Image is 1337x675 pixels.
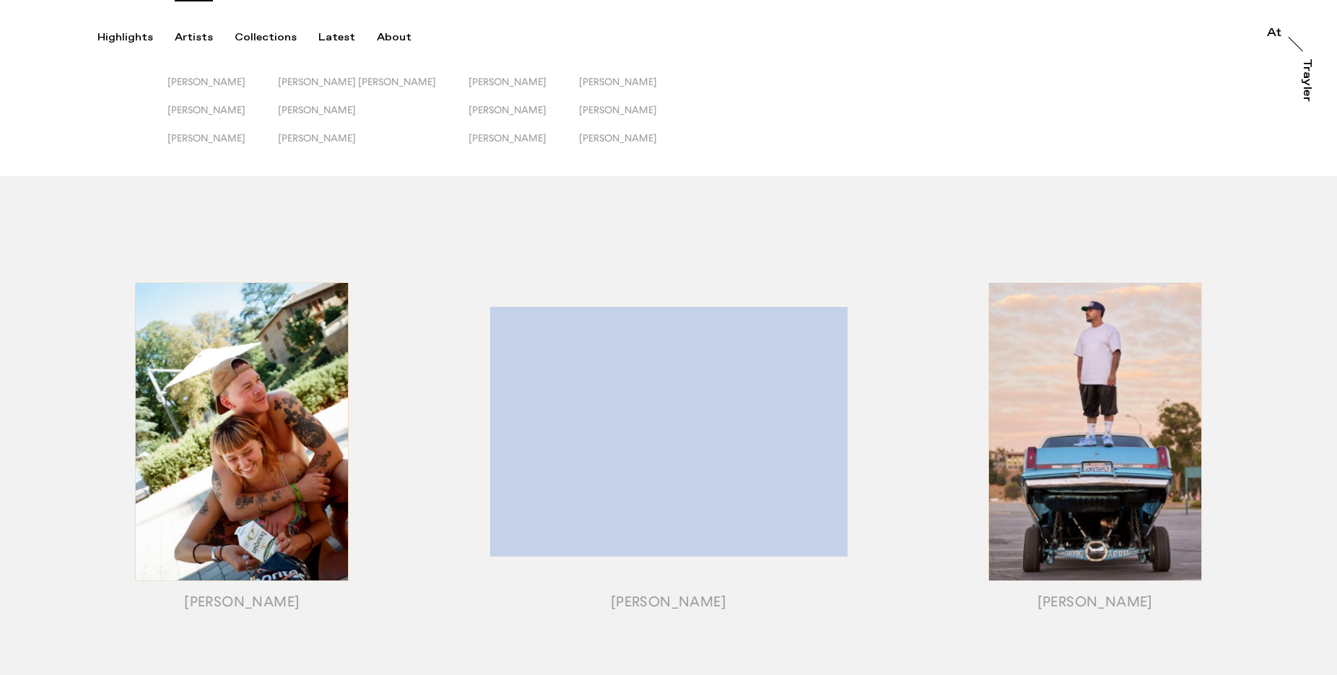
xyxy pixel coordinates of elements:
button: [PERSON_NAME] [469,132,579,160]
button: Highlights [97,31,175,44]
div: Latest [318,31,355,44]
span: [PERSON_NAME] [167,104,245,116]
div: About [377,31,411,44]
button: [PERSON_NAME] [167,76,278,104]
button: [PERSON_NAME] [579,132,689,160]
button: Collections [235,31,318,44]
span: [PERSON_NAME] [278,132,356,144]
a: At [1267,27,1281,42]
span: [PERSON_NAME] [469,76,546,87]
span: [PERSON_NAME] [469,104,546,116]
button: About [377,31,433,44]
span: [PERSON_NAME] [278,104,356,116]
button: Artists [175,31,235,44]
button: [PERSON_NAME] [579,104,689,132]
button: [PERSON_NAME] [278,104,469,132]
button: [PERSON_NAME] [469,76,579,104]
span: [PERSON_NAME] [167,132,245,144]
button: [PERSON_NAME] [579,76,689,104]
div: Trayler [1301,58,1312,102]
button: Latest [318,31,377,44]
a: Trayler [1298,58,1312,118]
span: [PERSON_NAME] [167,76,245,87]
div: Artists [175,31,213,44]
div: Highlights [97,31,153,44]
button: [PERSON_NAME] [469,104,579,132]
span: [PERSON_NAME] [579,76,657,87]
span: [PERSON_NAME] [469,132,546,144]
div: Collections [235,31,297,44]
button: [PERSON_NAME] [167,132,278,160]
button: [PERSON_NAME] [PERSON_NAME] [278,76,469,104]
span: [PERSON_NAME] [579,132,657,144]
span: [PERSON_NAME] [PERSON_NAME] [278,76,436,87]
span: [PERSON_NAME] [579,104,657,116]
button: [PERSON_NAME] [278,132,469,160]
button: [PERSON_NAME] [167,104,278,132]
